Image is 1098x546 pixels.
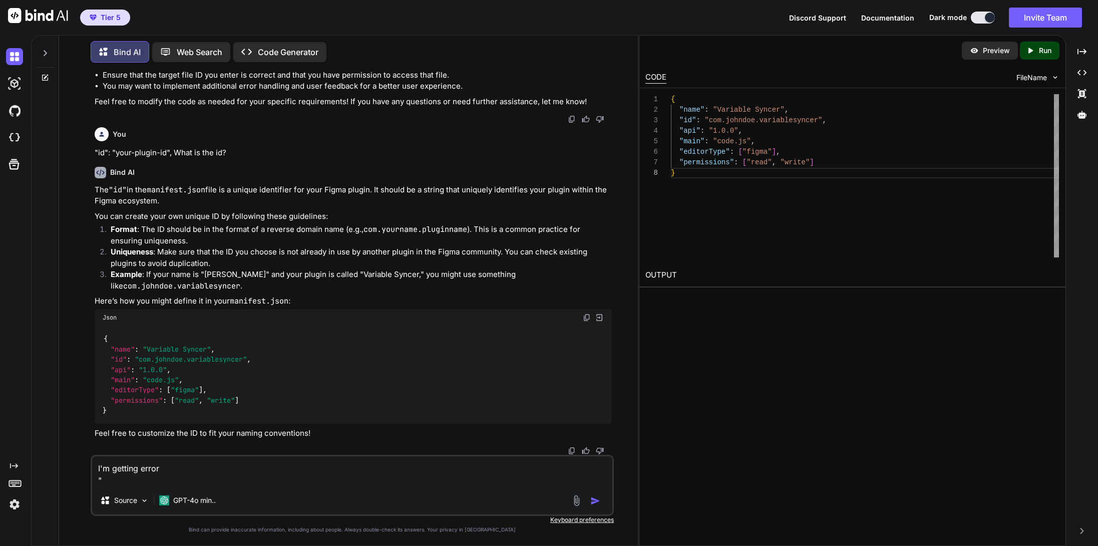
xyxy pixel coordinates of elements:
[671,169,675,177] span: }
[645,94,658,105] div: 1
[95,211,612,222] p: You can create your own unique ID by following these guidelines:
[8,8,68,23] img: Bind AI
[671,95,675,103] span: {
[173,495,216,505] p: GPT-4o min..
[111,396,163,405] span: "permissions"
[143,375,179,384] span: "code.js"
[789,13,846,23] button: Discord Support
[95,147,612,159] p: "id": "your-plugin-id", What is the id?
[103,406,107,415] span: }
[739,127,743,135] span: ,
[645,72,666,84] div: CODE
[111,355,127,364] span: "id"
[785,106,789,114] span: ,
[175,396,199,405] span: "read"
[247,355,251,364] span: ,
[645,147,658,157] div: 6
[582,115,590,123] img: like
[595,313,604,322] img: Open in Browser
[203,386,207,395] span: ,
[639,263,1065,287] h2: OUTPUT
[679,158,734,166] span: "permissions"
[135,345,139,354] span: :
[776,148,780,156] span: ,
[235,396,239,405] span: ]
[171,396,175,405] span: [
[177,46,222,58] p: Web Search
[645,126,658,136] div: 4
[159,386,163,395] span: :
[135,375,139,384] span: :
[103,269,612,292] li: : If your name is "[PERSON_NAME]" and your plugin is called "Variable Syncer," you might use some...
[139,365,167,374] span: "1.0.0"
[140,496,149,505] img: Pick Models
[861,13,914,23] button: Documentation
[823,116,827,124] span: ,
[704,116,822,124] span: "com.johndoe.variablesyncer"
[596,447,604,455] img: dislike
[730,148,734,156] span: :
[781,158,810,166] span: "write"
[114,46,141,58] p: Bind AI
[679,148,730,156] span: "editorType"
[92,456,612,486] textarea: I'm getting error "
[747,158,772,166] span: "read"
[103,81,612,92] li: You may want to implement additional error handling and user feedback for a better user experience.
[131,365,135,374] span: :
[103,70,612,81] li: Ensure that the target file ID you enter is correct and that you have permission to access that f...
[111,247,153,256] strong: Uniqueness
[810,158,814,166] span: ]
[743,158,747,166] span: [
[1039,46,1051,56] p: Run
[171,386,199,395] span: "figma"
[111,375,135,384] span: "main"
[713,106,785,114] span: "Variable Syncer"
[709,127,739,135] span: "1.0.0"
[645,157,658,168] div: 7
[167,365,171,374] span: ,
[739,148,743,156] span: [
[90,15,97,21] img: premium
[696,116,700,124] span: :
[679,137,704,145] span: "main"
[6,48,23,65] img: darkChat
[179,375,183,384] span: ,
[111,224,137,234] strong: Format
[704,106,708,114] span: :
[95,428,612,439] p: Feel free to customize the ID to fit your naming conventions!
[167,386,171,395] span: [
[95,296,612,307] p: Here’s how you might define it in your :
[103,246,612,269] li: : Make sure that the ID you choose is not already in use by another plugin in the Figma community...
[163,396,167,405] span: :
[91,526,614,533] p: Bind can provide inaccurate information, including about people. Always double-check its answers....
[95,184,612,207] p: The in the file is a unique identifier for your Figma plugin. It should be a string that uniquely...
[113,129,126,139] h6: You
[6,75,23,92] img: darkAi-studio
[103,224,612,246] li: : The ID should be in the format of a reverse domain name (e.g., ). This is a common practice for...
[95,96,612,108] p: Feel free to modify the code as needed for your specific requirements! If you have any questions ...
[147,185,205,195] code: manifest.json
[645,168,658,178] div: 8
[101,13,121,23] span: Tier 5
[596,115,604,123] img: dislike
[103,314,117,322] span: Json
[645,115,658,126] div: 3
[109,185,127,195] code: "id"
[104,335,108,344] span: {
[6,102,23,119] img: githubDark
[207,396,235,405] span: "write"
[159,495,169,505] img: GPT-4o mini
[713,137,751,145] span: "code.js"
[91,516,614,524] p: Keyboard preferences
[679,116,696,124] span: "id"
[363,224,467,234] code: com.yourname.pluginname
[734,158,738,166] span: :
[789,14,846,22] span: Discord Support
[751,137,755,145] span: ,
[143,345,211,354] span: "Variable Syncer"
[230,296,288,306] code: manifest.json
[1051,73,1059,82] img: chevron down
[211,345,215,354] span: ,
[679,106,704,114] span: "name"
[983,46,1010,56] p: Preview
